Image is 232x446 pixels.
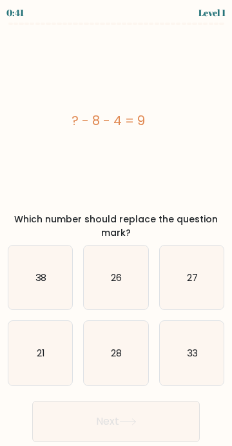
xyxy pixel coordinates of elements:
[187,271,198,284] text: 27
[37,346,45,360] text: 21
[6,6,24,19] div: 0:41
[5,213,227,240] div: Which number should replace the question mark?
[111,271,122,284] text: 26
[35,271,47,284] text: 38
[32,401,200,442] button: Next
[111,346,122,360] text: 28
[186,346,198,360] text: 33
[198,6,226,19] div: Level 1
